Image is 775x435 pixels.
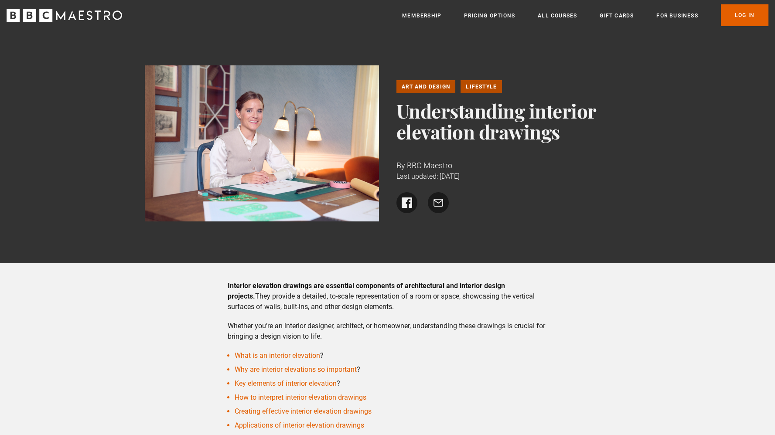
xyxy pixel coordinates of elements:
[396,161,405,170] span: By
[235,365,357,374] a: Why are interior elevations so important
[396,172,460,180] time: Last updated: [DATE]
[228,321,547,342] p: Whether you’re an interior designer, architect, or homeowner, understanding these drawings is cru...
[464,11,515,20] a: Pricing Options
[235,379,337,387] a: Key elements of interior elevation
[235,421,364,429] a: Applications of interior elevation drawings
[228,281,547,312] p: They provide a detailed, to-scale representation of a room or space, showcasing the vertical surf...
[461,80,502,93] a: Lifestyle
[7,9,122,22] svg: BBC Maestro
[407,161,452,170] span: BBC Maestro
[721,4,768,26] a: Log In
[396,80,456,93] a: Art and Design
[656,11,698,20] a: For business
[235,350,547,361] li: ?
[235,407,372,415] a: Creating effective interior elevation drawings
[402,11,441,20] a: Membership
[235,393,366,401] a: How to interpret interior elevation drawings
[235,364,547,375] li: ?
[228,282,505,300] strong: Interior elevation drawings are essential components of architectural and interior design projects.
[538,11,577,20] a: All Courses
[600,11,634,20] a: Gift Cards
[235,378,547,389] li: ?
[235,351,320,360] a: What is an interior elevation
[402,4,768,26] nav: Primary
[396,100,631,142] h1: Understanding interior elevation drawings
